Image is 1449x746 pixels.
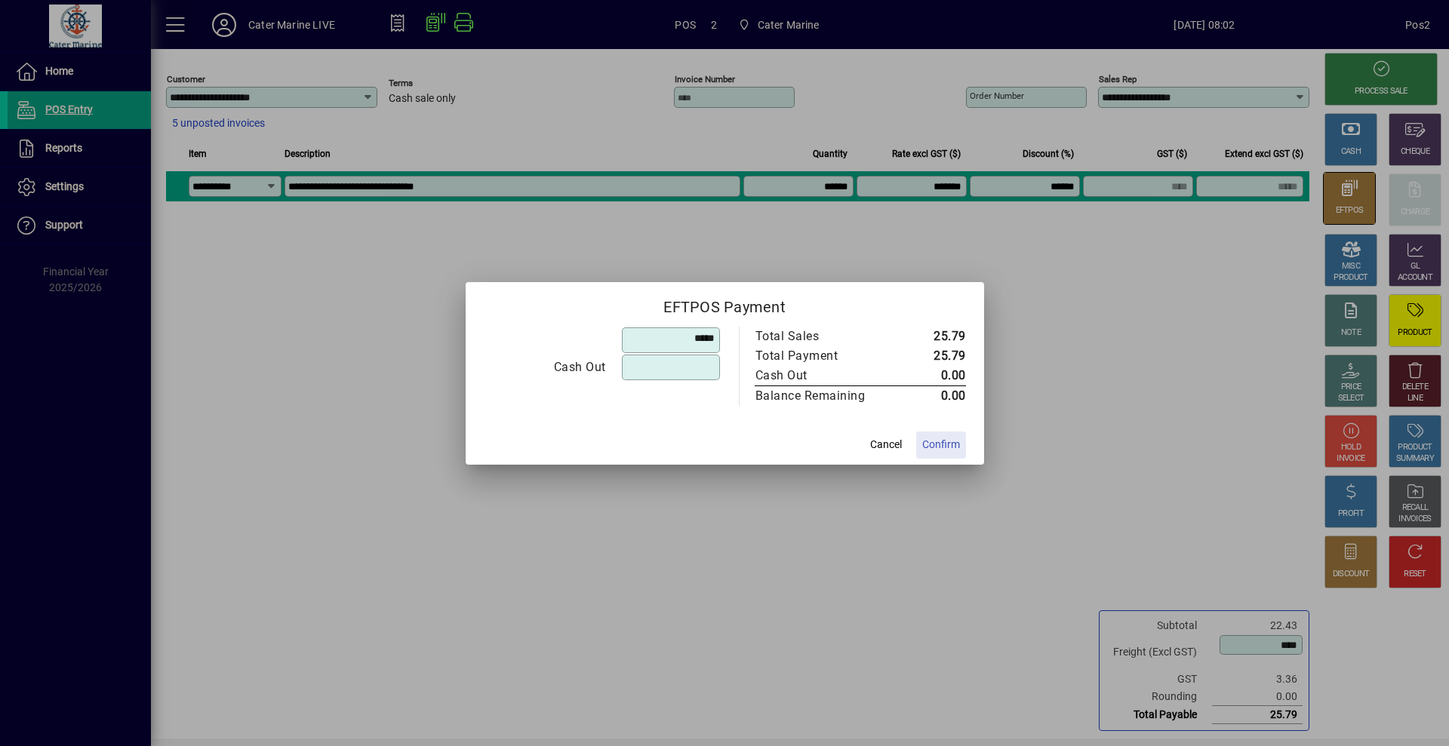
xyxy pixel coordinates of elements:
[466,282,984,326] h2: EFTPOS Payment
[897,385,966,406] td: 0.00
[897,366,966,386] td: 0.00
[485,358,606,376] div: Cash Out
[897,346,966,366] td: 25.79
[755,346,897,366] td: Total Payment
[755,367,882,385] div: Cash Out
[755,387,882,405] div: Balance Remaining
[755,327,897,346] td: Total Sales
[916,431,966,459] button: Confirm
[897,327,966,346] td: 25.79
[870,437,902,453] span: Cancel
[922,437,960,453] span: Confirm
[862,431,910,459] button: Cancel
